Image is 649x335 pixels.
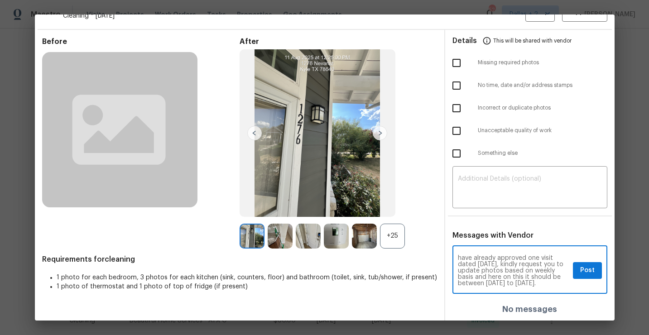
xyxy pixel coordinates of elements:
li: 1 photo of thermostat and 1 photo of top of fridge (if present) [57,282,437,291]
span: This will be shared with vendor [493,30,572,52]
span: Details [452,30,477,52]
img: right-chevron-button-url [373,126,387,140]
div: Something else [445,142,615,165]
span: Incorrect or duplicate photos [478,104,607,112]
span: Unacceptable quality of work [478,127,607,134]
li: 1 photo for each bedroom, 3 photos for each kitchen (sink, counters, floor) and bathroom (toilet,... [57,273,437,282]
h4: No messages [502,305,557,314]
span: Cleaning * [DATE] [63,11,525,20]
div: Missing required photos [445,52,615,74]
span: Something else [478,149,607,157]
span: No time, date and/or address stamps [478,81,607,89]
button: Post [573,262,602,279]
div: +25 [380,224,405,249]
textarea: Maintenance Audit Team: Hello! Unfortunately, this cleaning visit completed on [DATE] has been de... [458,255,569,287]
img: left-chevron-button-url [247,126,262,140]
span: Requirements for cleaning [42,255,437,264]
span: Post [580,265,595,276]
span: After [240,37,437,46]
div: No time, date and/or address stamps [445,74,615,97]
div: Unacceptable quality of work [445,120,615,142]
div: Incorrect or duplicate photos [445,97,615,120]
span: Messages with Vendor [452,232,534,239]
span: Missing required photos [478,59,607,67]
span: Before [42,37,240,46]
